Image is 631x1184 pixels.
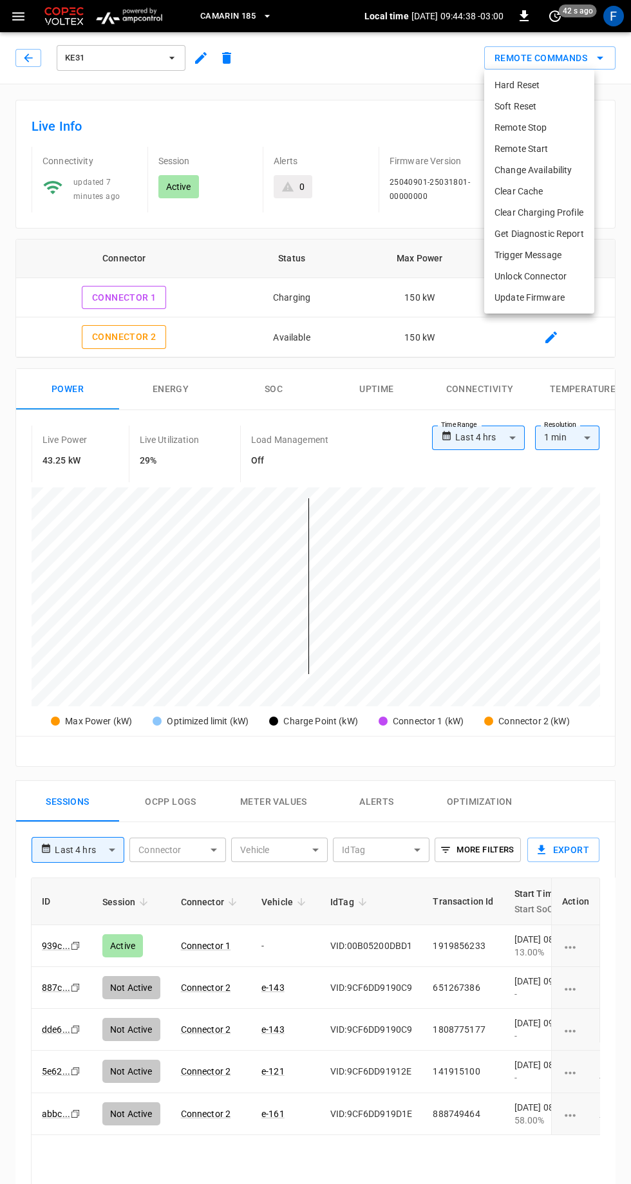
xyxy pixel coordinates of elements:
[484,75,594,96] li: Hard Reset
[484,138,594,160] li: Remote Start
[484,160,594,181] li: Change Availability
[484,245,594,266] li: Trigger Message
[484,202,594,223] li: Clear Charging Profile
[484,266,594,287] li: Unlock Connector
[484,287,594,308] li: Update Firmware
[484,96,594,117] li: Soft Reset
[484,181,594,202] li: Clear Cache
[484,117,594,138] li: Remote Stop
[484,223,594,245] li: Get Diagnostic Report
